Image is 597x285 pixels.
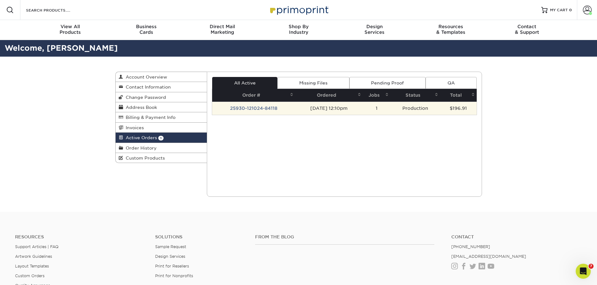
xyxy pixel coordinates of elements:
span: 0 [569,8,572,12]
th: Jobs [363,89,390,102]
td: [DATE] 12:10pm [295,102,363,115]
span: Shop By [260,24,337,29]
a: Address Book [116,102,207,112]
a: Design Services [155,254,185,259]
span: Active Orders [123,135,157,140]
a: Active Orders 1 [116,133,207,143]
span: Invoices [123,125,144,130]
div: Industry [260,24,337,35]
td: Production [390,102,440,115]
span: 1 [158,136,164,140]
input: SEARCH PRODUCTS..... [25,6,86,14]
a: Contact [451,234,582,240]
div: Cards [108,24,184,35]
a: Custom Products [116,153,207,163]
div: Products [32,24,108,35]
span: Contact [489,24,565,29]
a: DesignServices [337,20,413,40]
span: View All [32,24,108,29]
a: View AllProducts [32,20,108,40]
a: Change Password [116,92,207,102]
a: Contact Information [116,82,207,92]
a: Pending Proof [349,77,426,89]
a: Sample Request [155,244,186,249]
a: Contact& Support [489,20,565,40]
h4: From the Blog [255,234,434,240]
img: Primoprint [267,3,330,17]
span: Custom Products [123,155,165,160]
td: $196.91 [440,102,476,115]
a: Order History [116,143,207,153]
span: Address Book [123,105,157,110]
a: Artwork Guidelines [15,254,52,259]
th: Status [390,89,440,102]
span: Order History [123,145,157,150]
h4: Solutions [155,234,246,240]
th: Total [440,89,476,102]
span: 7 [589,264,594,269]
a: Shop ByIndustry [260,20,337,40]
a: Missing Files [277,77,349,89]
span: MY CART [550,8,568,13]
span: Business [108,24,184,29]
div: & Templates [413,24,489,35]
th: Order # [212,89,295,102]
div: Services [337,24,413,35]
a: Support Articles | FAQ [15,244,59,249]
iframe: Intercom live chat [576,264,591,279]
a: Billing & Payment Info [116,112,207,122]
span: Direct Mail [184,24,260,29]
th: Ordered [295,89,363,102]
a: Invoices [116,123,207,133]
a: BusinessCards [108,20,184,40]
td: 25930-121024-84118 [212,102,295,115]
td: 1 [363,102,390,115]
a: Direct MailMarketing [184,20,260,40]
span: Contact Information [123,84,171,89]
span: Billing & Payment Info [123,115,175,120]
div: Marketing [184,24,260,35]
span: Design [337,24,413,29]
span: Change Password [123,95,166,100]
span: Resources [413,24,489,29]
a: Account Overview [116,72,207,82]
a: All Active [212,77,277,89]
a: [PHONE_NUMBER] [451,244,490,249]
span: Account Overview [123,74,167,79]
a: Resources& Templates [413,20,489,40]
a: QA [426,77,476,89]
a: [EMAIL_ADDRESS][DOMAIN_NAME] [451,254,526,259]
h4: Resources [15,234,146,240]
div: & Support [489,24,565,35]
